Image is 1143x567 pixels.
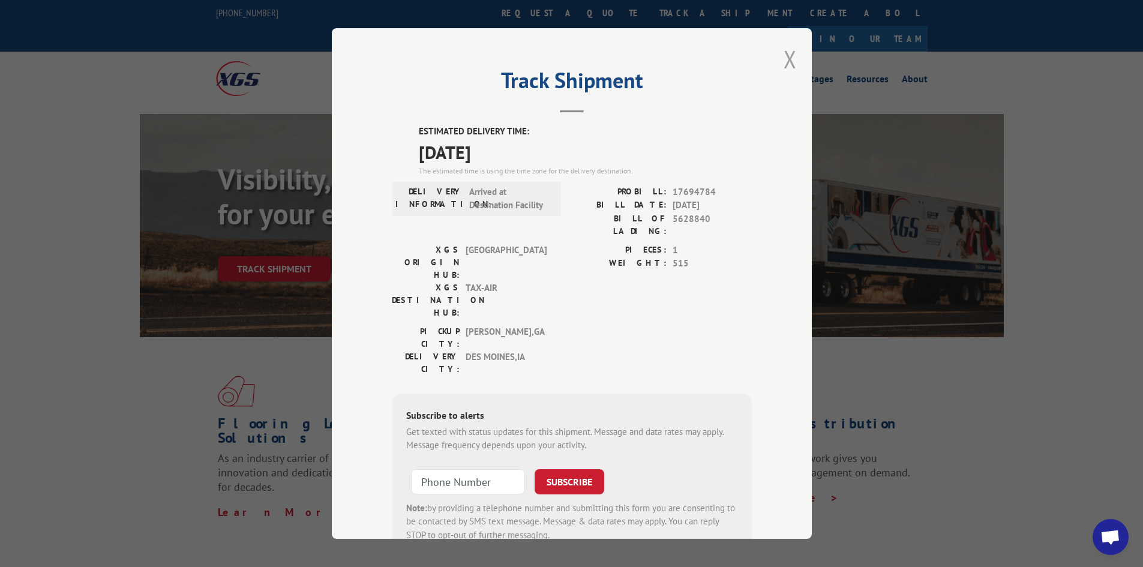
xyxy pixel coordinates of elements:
[673,185,752,199] span: 17694784
[673,212,752,238] span: 5628840
[466,281,547,319] span: TAX-AIR
[466,350,547,376] span: DES MOINES , IA
[419,139,752,166] span: [DATE]
[784,43,797,75] button: Close modal
[406,425,737,452] div: Get texted with status updates for this shipment. Message and data rates may apply. Message frequ...
[395,185,463,212] label: DELIVERY INFORMATION:
[392,325,460,350] label: PICKUP CITY:
[572,212,667,238] label: BILL OF LADING:
[1093,519,1129,555] div: Open chat
[572,244,667,257] label: PIECES:
[572,199,667,212] label: BILL DATE:
[572,257,667,271] label: WEIGHT:
[406,408,737,425] div: Subscribe to alerts
[392,72,752,95] h2: Track Shipment
[406,502,737,542] div: by providing a telephone number and submitting this form you are consenting to be contacted by SM...
[572,185,667,199] label: PROBILL:
[673,244,752,257] span: 1
[392,281,460,319] label: XGS DESTINATION HUB:
[392,350,460,376] label: DELIVERY CITY:
[535,469,604,494] button: SUBSCRIBE
[406,502,427,514] strong: Note:
[411,469,525,494] input: Phone Number
[392,244,460,281] label: XGS ORIGIN HUB:
[466,244,547,281] span: [GEOGRAPHIC_DATA]
[673,199,752,212] span: [DATE]
[469,185,550,212] span: Arrived at Destination Facility
[419,125,752,139] label: ESTIMATED DELIVERY TIME:
[466,325,547,350] span: [PERSON_NAME] , GA
[673,257,752,271] span: 515
[419,166,752,176] div: The estimated time is using the time zone for the delivery destination.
